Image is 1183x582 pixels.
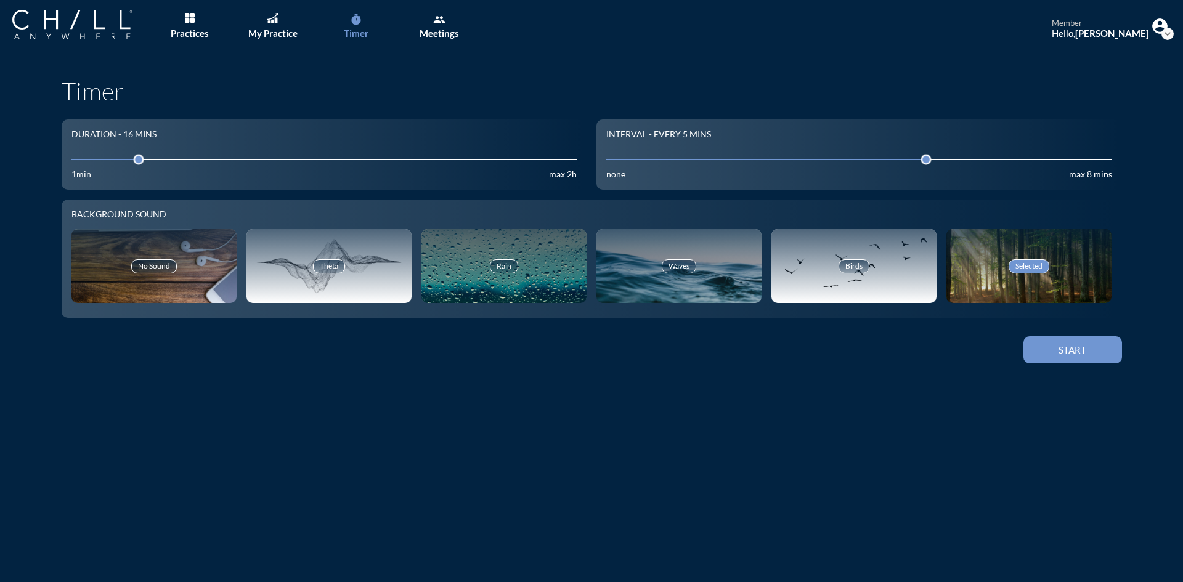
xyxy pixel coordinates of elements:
img: List [185,13,195,23]
div: Interval - Every 5 mins [606,129,711,140]
div: Selected [1009,259,1049,273]
div: 1min [71,169,91,180]
div: Waves [662,259,696,273]
div: Rain [490,259,518,273]
h1: Timer [62,76,1122,106]
div: max 8 mins [1069,169,1112,180]
div: Duration - 16 mins [71,129,157,140]
div: Practices [171,28,209,39]
img: Profile icon [1152,18,1168,34]
div: Background sound [71,209,1112,220]
i: timer [350,14,362,26]
div: Timer [344,28,368,39]
strong: [PERSON_NAME] [1075,28,1149,39]
div: Birds [839,259,869,273]
div: member [1052,18,1149,28]
div: Meetings [420,28,459,39]
a: Company Logo [12,10,157,41]
button: Start [1023,336,1122,363]
div: Theta [313,259,345,273]
img: Company Logo [12,10,132,39]
i: group [433,14,445,26]
div: none [606,169,625,180]
img: Graph [267,13,278,23]
div: Hello, [1052,28,1149,39]
div: My Practice [248,28,298,39]
i: expand_more [1161,28,1174,40]
div: Start [1045,344,1100,355]
div: max 2h [549,169,577,180]
div: No Sound [131,259,177,273]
